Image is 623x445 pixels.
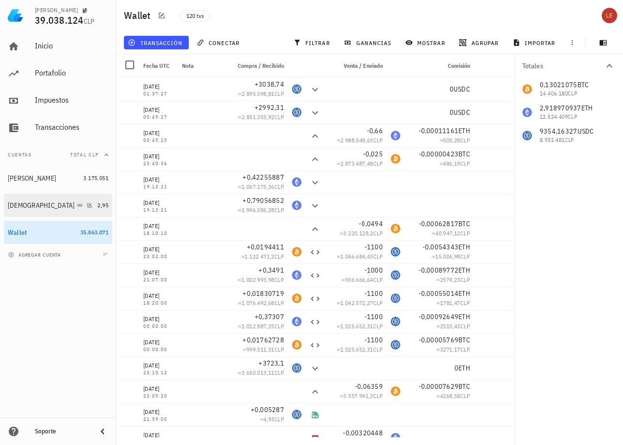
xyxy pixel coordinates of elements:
[437,392,470,399] span: ≈
[373,253,383,260] span: CLP
[342,276,383,283] span: ≈
[4,143,112,167] button: CuentasTotal CLP
[346,39,391,46] span: ganancias
[391,270,400,280] div: USDC-icon
[292,410,302,419] div: USDC-icon
[295,39,330,46] span: filtrar
[4,194,112,217] a: [DEMOGRAPHIC_DATA] 2,95
[515,39,556,46] span: importar
[440,137,470,144] span: ≈
[435,230,460,237] span: 40.947,12
[255,103,284,112] span: +2992,31
[448,62,470,69] span: Comisión
[363,150,383,158] span: -0,025
[419,150,459,158] span: -0,00000423
[440,276,460,283] span: 2579,23
[35,68,108,77] div: Portafolio
[292,317,302,326] div: ETH-icon
[391,433,400,443] div: ETH-icon
[391,317,400,326] div: USDC-icon
[437,299,470,307] span: ≈
[340,230,383,237] span: ≈
[440,322,460,330] span: 2515,43
[258,359,284,368] span: +3723,1
[460,322,470,330] span: CLP
[143,430,174,440] div: [DATE]
[84,17,95,26] span: CLP
[130,39,182,46] span: transacción
[263,415,274,423] span: 4,93
[243,173,284,182] span: +0,42255887
[337,137,383,144] span: ≈
[243,196,284,205] span: +0,79056852
[143,175,174,184] div: [DATE]
[10,252,61,258] span: agregar cuenta
[242,113,274,121] span: 2.851.355,92
[458,150,470,158] span: BTC
[143,62,169,69] span: Fecha UTC
[458,289,470,298] span: ETH
[143,152,174,161] div: [DATE]
[4,167,112,190] a: [PERSON_NAME] 3.175.051
[340,137,373,144] span: 2.988.048,63
[238,206,284,214] span: ≈
[450,85,454,93] span: 0
[407,39,445,46] span: mostrar
[404,54,474,77] div: Comisión
[182,62,194,69] span: Nota
[292,84,302,94] div: USDC-icon
[391,131,400,140] div: ETH-icon
[8,8,23,23] img: LedgiFi
[292,177,302,187] div: ETH-icon
[35,41,108,50] div: Inicio
[97,201,108,209] span: 2,95
[143,277,174,282] div: 21:07:00
[124,8,155,23] h1: Wallet
[419,289,459,298] span: -0,00055014
[440,299,460,307] span: 1781,47
[143,291,174,301] div: [DATE]
[340,253,373,260] span: 1.046.684,43
[238,183,284,190] span: ≈
[292,200,302,210] div: ETH-icon
[443,137,460,144] span: 505,28
[515,54,623,77] button: Totales
[143,221,174,231] div: [DATE]
[143,161,174,166] div: 23:40:36
[143,115,174,120] div: 00:45:27
[437,346,470,353] span: ≈
[419,219,459,228] span: -0,00062817
[193,36,246,49] button: conectar
[143,92,174,96] div: 01:37:27
[143,105,174,115] div: [DATE]
[373,392,383,399] span: CLP
[343,392,373,399] span: 3.557.991,3
[343,230,373,237] span: 3.220.128,2
[143,198,174,208] div: [DATE]
[373,160,383,167] span: CLP
[460,253,470,260] span: CLP
[35,95,108,105] div: Impuestos
[340,36,397,49] button: ganancias
[143,128,174,138] div: [DATE]
[139,54,178,77] div: Fecha UTC
[292,293,302,303] div: BTC-icon
[365,266,383,275] span: -1000
[143,231,174,236] div: 18:10:10
[238,90,284,97] span: ≈
[365,312,383,321] span: -1100
[423,243,459,251] span: -0,0054343
[238,276,284,283] span: ≈
[343,429,383,437] span: -0,00320448
[274,113,284,121] span: CLP
[340,392,383,399] span: ≈
[437,322,470,330] span: ≈
[340,299,373,307] span: 1.042.572,27
[274,206,284,214] span: CLP
[458,243,470,251] span: ETH
[143,394,174,399] div: 22:05:20
[35,6,78,14] div: [PERSON_NAME]
[460,276,470,283] span: CLP
[246,346,274,353] span: 999.511,31
[274,299,284,307] span: CLP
